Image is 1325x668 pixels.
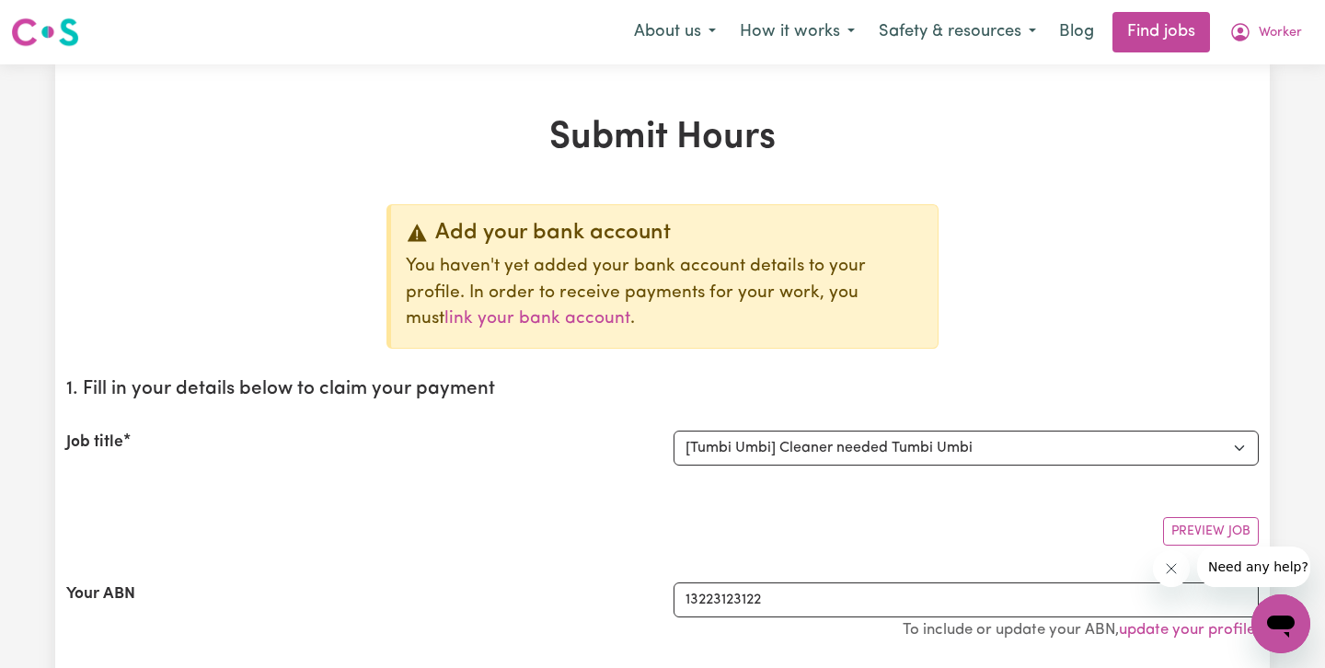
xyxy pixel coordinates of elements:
[11,16,79,49] img: Careseekers logo
[728,13,867,52] button: How it works
[406,220,923,247] div: Add your bank account
[1251,594,1310,653] iframe: Button to launch messaging window
[444,310,630,328] a: link your bank account
[1112,12,1210,52] a: Find jobs
[66,116,1259,160] h1: Submit Hours
[622,13,728,52] button: About us
[1217,13,1314,52] button: My Account
[1048,12,1105,52] a: Blog
[1153,550,1190,587] iframe: Close message
[867,13,1048,52] button: Safety & resources
[66,582,135,606] label: Your ABN
[1119,622,1255,638] a: update your profile
[406,254,923,333] p: You haven't yet added your bank account details to your profile. In order to receive payments for...
[1163,517,1259,546] button: Preview Job
[903,622,1259,638] small: To include or update your ABN, .
[1259,23,1302,43] span: Worker
[66,378,1259,401] h2: 1. Fill in your details below to claim your payment
[1197,547,1310,587] iframe: Message from company
[66,431,123,455] label: Job title
[11,11,79,53] a: Careseekers logo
